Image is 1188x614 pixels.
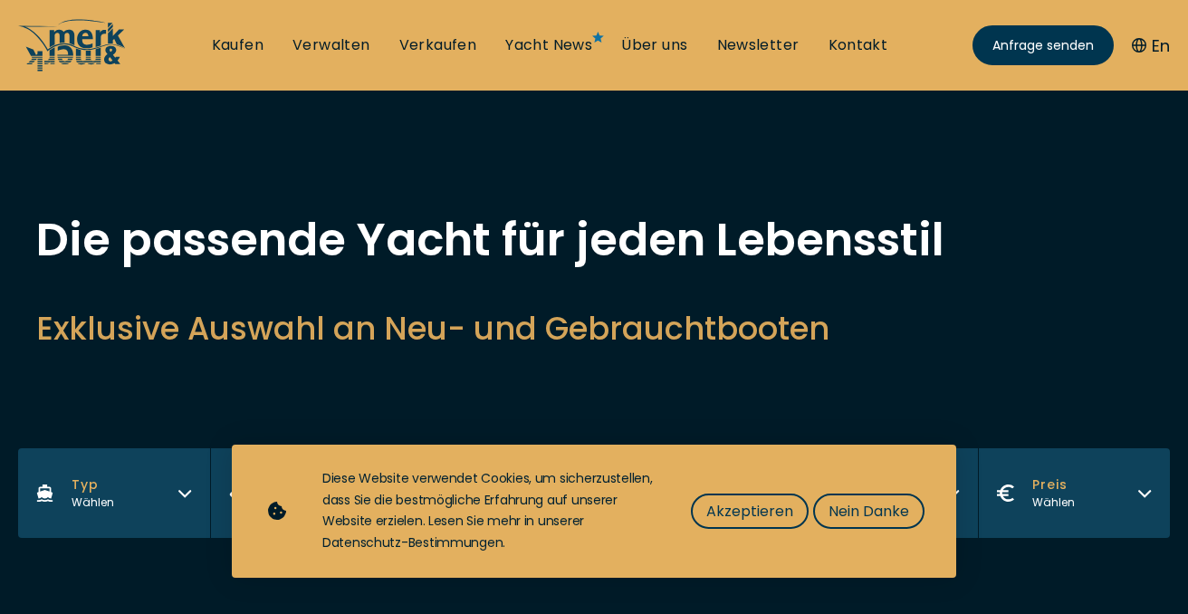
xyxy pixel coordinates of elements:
a: Verkaufen [399,35,477,55]
button: Akzeptieren [691,494,809,529]
h2: Exklusive Auswahl an Neu- und Gebrauchtbooten [36,306,1152,350]
a: Verwalten [292,35,370,55]
a: Anfrage senden [972,25,1114,65]
a: Datenschutz-Bestimmungen [322,533,503,552]
span: Preis [1032,475,1075,494]
a: Über uns [621,35,687,55]
a: Newsletter [717,35,800,55]
button: PreisWählen [978,448,1170,538]
h1: Die passende Yacht für jeden Lebensstil [36,217,1152,263]
button: BrandWählen [210,448,402,538]
div: Wählen [72,494,114,511]
span: Nein Danke [829,500,909,523]
span: Anfrage senden [992,36,1094,55]
div: Diese Website verwendet Cookies, um sicherzustellen, dass Sie die bestmögliche Erfahrung auf unse... [322,468,655,554]
button: En [1132,34,1170,58]
span: Typ [72,475,114,494]
a: Kontakt [829,35,888,55]
button: TypWählen [18,448,210,538]
a: Yacht News [505,35,592,55]
span: Akzeptieren [706,500,793,523]
button: Nein Danke [813,494,925,529]
div: Wählen [1032,494,1075,511]
a: Kaufen [212,35,263,55]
